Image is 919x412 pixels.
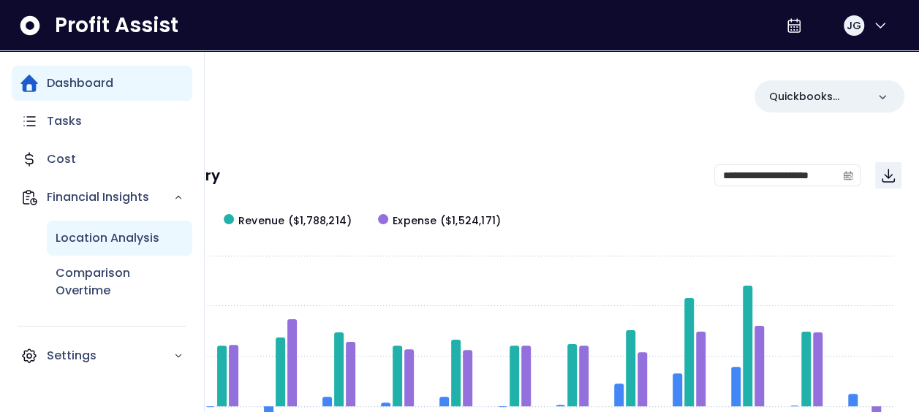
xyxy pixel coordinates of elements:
[56,264,184,300] p: Comparison Overtime
[847,18,861,33] span: JG
[875,162,901,188] button: Download
[55,12,178,39] span: Profit Assist
[843,170,853,180] svg: calendar
[47,150,76,168] p: Cost
[769,89,866,104] p: Quickbooks Online
[56,229,159,247] p: Location Analysis
[47,75,113,92] p: Dashboard
[47,347,173,365] p: Settings
[393,213,501,229] span: Expense ($1,524,171)
[47,112,82,130] p: Tasks
[47,188,173,206] p: Financial Insights
[238,213,352,229] span: Revenue ($1,788,214)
